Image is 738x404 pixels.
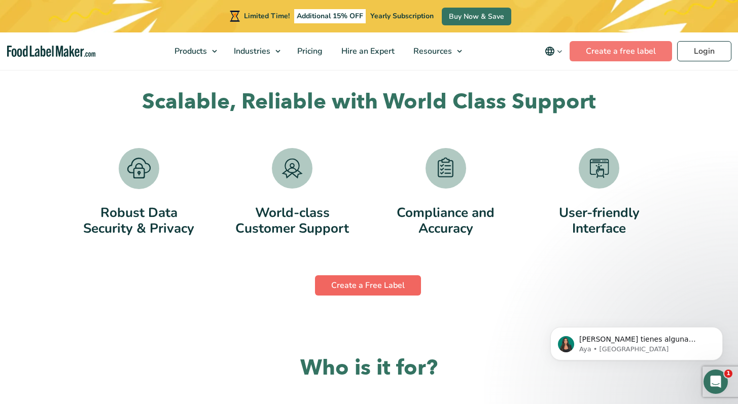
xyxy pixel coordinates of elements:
span: Industries [231,46,271,57]
a: Create a Free Label [315,275,421,296]
span: Hire an Expert [338,46,396,57]
span: Products [171,46,208,57]
a: Login [677,41,731,61]
span: Additional 15% OFF [294,9,366,23]
a: Products [165,32,222,70]
a: Resources [404,32,467,70]
iframe: Intercom live chat [704,370,728,394]
span: Resources [410,46,453,57]
span: 1 [724,370,732,378]
iframe: Intercom notifications mensaje [535,306,738,377]
a: Industries [225,32,286,70]
span: Yearly Subscription [370,11,434,21]
p: Robust Data Security & Privacy [67,205,211,236]
p: World-class Customer Support [220,205,364,236]
a: Hire an Expert [332,32,402,70]
a: Buy Now & Save [442,8,511,25]
span: Limited Time! [244,11,290,21]
span: Pricing [294,46,324,57]
h2: Scalable, Reliable with World Class Support [62,88,676,116]
p: User-friendly Interface [527,205,671,236]
h2: Who is it for? [62,354,676,382]
a: Pricing [288,32,330,70]
p: Compliance and Accuracy [374,205,518,236]
a: Create a free label [570,41,672,61]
